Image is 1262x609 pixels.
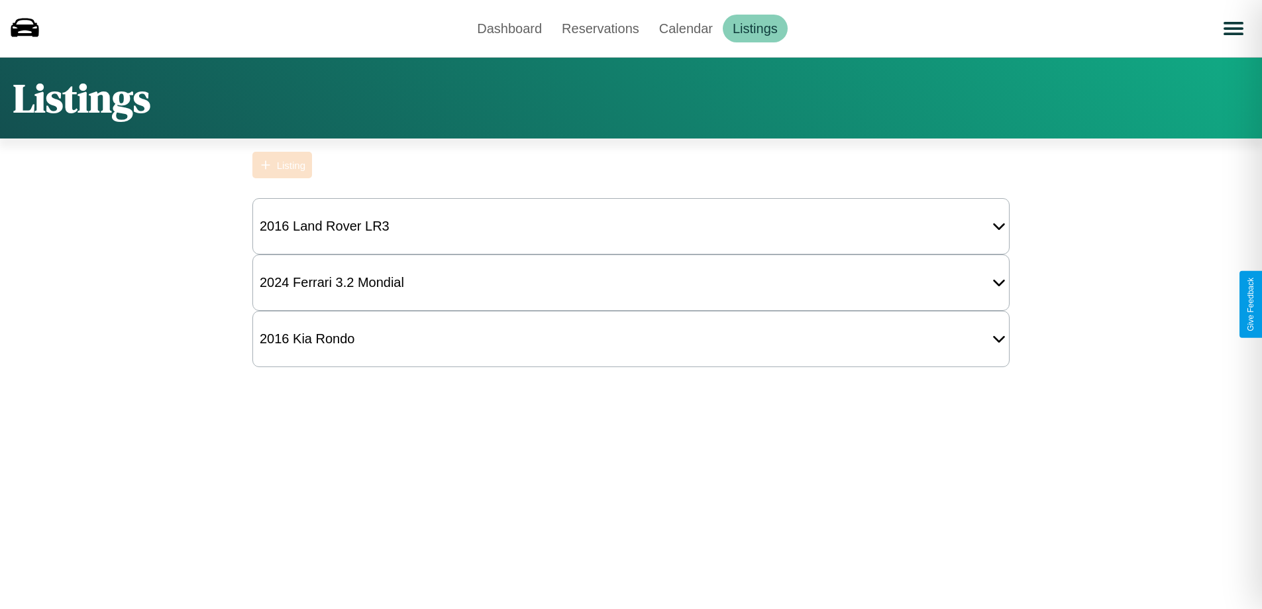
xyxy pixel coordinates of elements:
div: Give Feedback [1246,278,1255,331]
a: Listings [723,15,788,42]
button: Listing [252,152,312,178]
div: Listing [277,160,305,171]
a: Calendar [649,15,723,42]
div: 2016 Kia Rondo [253,325,361,353]
button: Open menu [1215,10,1252,47]
a: Dashboard [467,15,552,42]
a: Reservations [552,15,649,42]
h1: Listings [13,71,150,125]
div: 2024 Ferrari 3.2 Mondial [253,268,411,297]
div: 2016 Land Rover LR3 [253,212,396,241]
